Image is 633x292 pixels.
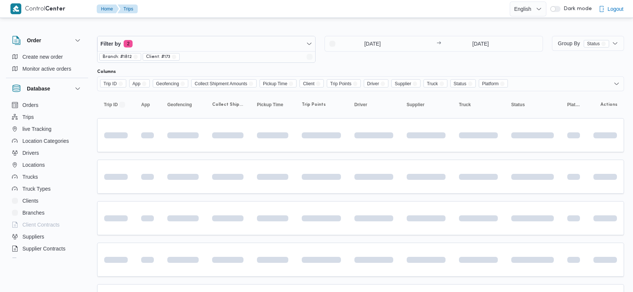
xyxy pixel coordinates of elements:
button: remove selected entity [601,42,606,46]
button: Database [12,84,82,93]
span: Client [300,79,324,87]
span: Platform [567,102,580,108]
span: Collect Shipment Amounts [212,102,243,108]
button: Remove Driver from selection in this group [381,82,385,86]
span: Status [511,102,525,108]
span: Truck [423,79,447,87]
button: Trip IDSorted in descending order [101,99,131,111]
span: Geofencing [156,80,179,88]
h3: Order [27,36,41,45]
span: Dark mode [561,6,592,12]
span: Filter by [100,39,121,48]
button: Geofencing [164,99,202,111]
button: Clients [9,195,85,207]
button: remove selected entity [172,55,176,59]
span: Pickup Time [263,80,287,88]
button: Pickup Time [254,99,291,111]
div: Database [6,99,88,261]
button: remove selected entity [133,55,138,59]
button: Remove Client from selection in this group [316,82,320,86]
span: Locations [22,160,45,169]
button: Driver [351,99,396,111]
span: Supplier [407,102,425,108]
button: Devices [9,255,85,267]
button: Remove [305,52,314,61]
button: Suppliers [9,231,85,243]
button: Orders [9,99,85,111]
input: Press the down key to open a popover containing a calendar. [325,36,410,51]
h3: Database [27,84,50,93]
button: Home [97,4,119,13]
span: 2 active filters [124,40,133,47]
button: Client Contracts [9,219,85,231]
span: Trip Points [330,80,351,88]
span: Clients [22,196,38,205]
button: Supplier Contracts [9,243,85,255]
span: Client [303,80,314,88]
span: Client: #173 [146,53,170,60]
button: Monitor active orders [9,63,85,75]
span: Pickup Time [260,79,297,87]
span: Status [584,40,609,47]
span: Driver [367,80,379,88]
span: Supplier Contracts [22,244,65,253]
button: Branches [9,207,85,219]
span: Branches [22,208,44,217]
span: Truck [459,102,471,108]
span: Geofencing [167,102,192,108]
span: Client Contracts [22,220,60,229]
button: Truck Types [9,183,85,195]
button: Order [12,36,82,45]
span: Monitor active orders [22,64,71,73]
span: Supplier [395,80,411,88]
span: Branch: #1812 [99,53,141,61]
span: App [129,79,150,87]
label: Columns [97,69,116,75]
span: Drivers [22,148,39,157]
span: Trips [22,113,34,122]
span: Platform [482,80,499,88]
button: Locations [9,159,85,171]
button: Logout [596,1,627,16]
div: → [437,41,441,46]
button: Supplier [404,99,449,111]
input: Press the down key to open a popover containing a calendar. [443,36,518,51]
span: Status [587,40,600,47]
button: Remove Trip ID from selection in this group [118,82,123,86]
button: Status [508,99,557,111]
span: Logout [608,4,624,13]
span: Truck Types [22,184,50,193]
button: Trucks [9,171,85,183]
span: Trip ID; Sorted in descending order [104,102,118,108]
span: Actions [601,102,617,108]
span: Pickup Time [257,102,283,108]
span: live Tracking [22,125,52,133]
span: Status [454,80,466,88]
span: Trip Points [327,79,361,87]
span: Collect Shipment Amounts [195,80,247,88]
span: Suppliers [22,232,44,241]
button: Remove Truck from selection in this group [440,82,444,86]
span: Trucks [22,172,38,181]
span: Trip ID [103,80,117,88]
svg: Sorted in descending order [119,102,125,108]
button: Remove Supplier from selection in this group [413,82,417,86]
span: Branch: #1812 [103,53,132,60]
button: Truck [456,99,501,111]
button: Platform [564,99,583,111]
span: Supplier [391,79,421,87]
span: Platform [479,79,508,87]
span: Devices [22,256,41,265]
span: App [141,102,150,108]
span: Location Categories [22,136,69,145]
button: Remove Pickup Time from selection in this group [289,82,293,86]
button: Group ByStatusremove selected entity [552,36,624,51]
button: Drivers [9,147,85,159]
span: Create new order [22,52,63,61]
span: Trip Points [302,102,326,108]
button: Filter by2 active filters [97,36,315,51]
span: Truck [427,80,438,88]
button: Trips [118,4,138,13]
button: Remove Platform from selection in this group [500,82,505,86]
button: Trips [9,111,85,123]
